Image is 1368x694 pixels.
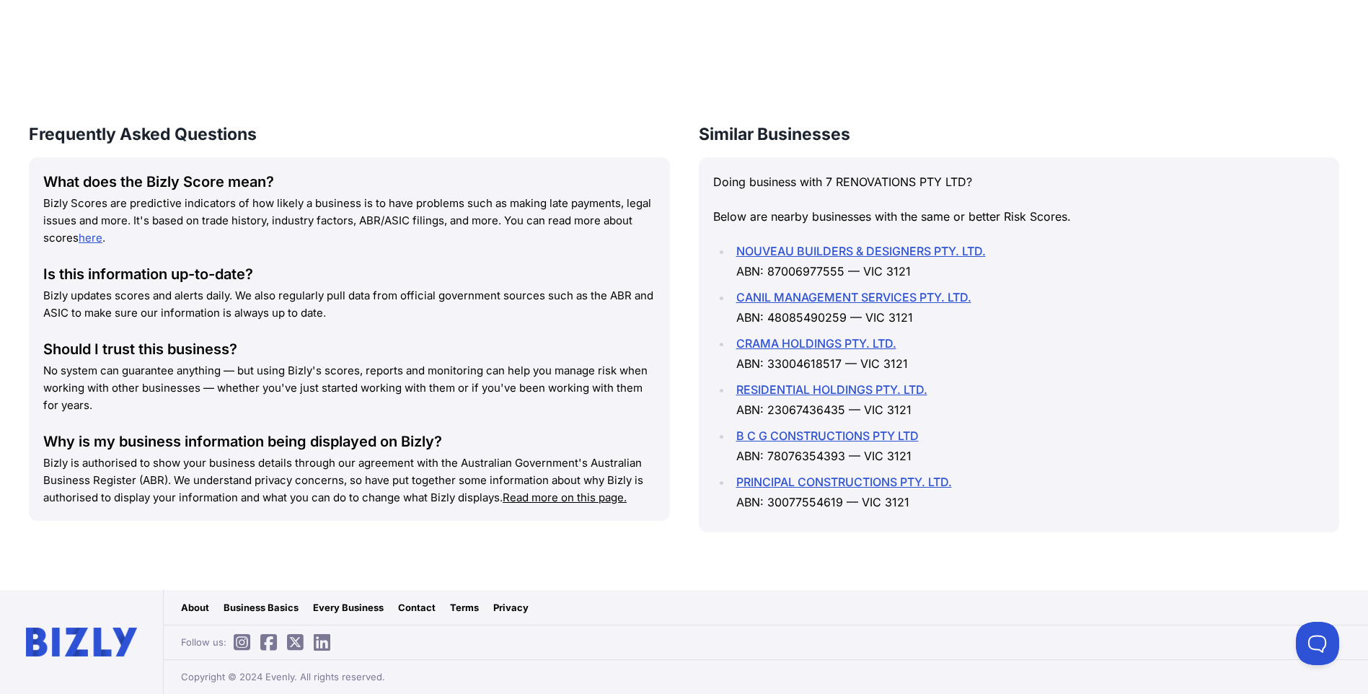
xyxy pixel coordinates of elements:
[43,172,656,192] div: What does the Bizly Score mean?
[79,231,102,245] a: here
[43,195,656,247] p: Bizly Scores are predictive indicators of how likely a business is to have problems such as makin...
[43,454,656,506] p: Bizly is authorised to show your business details through our agreement with the Australian Gover...
[43,339,656,359] div: Should I trust this business?
[224,600,299,615] a: Business Basics
[181,669,385,684] span: Copyright © 2024 Evenly. All rights reserved.
[313,600,384,615] a: Every Business
[43,287,656,322] p: Bizly updates scores and alerts daily. We also regularly pull data from official government sourc...
[736,382,927,397] a: RESIDENTIAL HOLDINGS PTY. LTD.
[732,426,1325,466] li: ABN: 78076354393 — VIC 3121
[732,287,1325,328] li: ABN: 48085490259 — VIC 3121
[732,379,1325,420] li: ABN: 23067436435 — VIC 3121
[732,241,1325,281] li: ABN: 87006977555 — VIC 3121
[699,123,1340,146] h3: Similar Businesses
[398,600,436,615] a: Contact
[736,336,896,351] a: CRAMA HOLDINGS PTY. LTD.
[29,123,670,146] h3: Frequently Asked Questions
[43,362,656,414] p: No system can guarantee anything — but using Bizly's scores, reports and monitoring can help you ...
[450,600,479,615] a: Terms
[736,429,919,443] a: B C G CONSTRUCTIONS PTY LTD
[503,491,627,504] a: Read more on this page.
[181,600,209,615] a: About
[736,244,986,258] a: NOUVEAU BUILDERS & DESIGNERS PTY. LTD.
[181,635,337,649] span: Follow us:
[43,264,656,284] div: Is this information up-to-date?
[736,290,971,304] a: CANIL MANAGEMENT SERVICES PTY. LTD.
[713,172,1325,192] p: Doing business with 7 RENOVATIONS PTY LTD?
[493,600,529,615] a: Privacy
[732,333,1325,374] li: ABN: 33004618517 — VIC 3121
[713,206,1325,227] p: Below are nearby businesses with the same or better Risk Scores.
[1296,622,1339,665] iframe: Toggle Customer Support
[43,431,656,452] div: Why is my business information being displayed on Bizly?
[736,475,952,489] a: PRINCIPAL CONSTRUCTIONS PTY. LTD.
[732,472,1325,512] li: ABN: 30077554619 — VIC 3121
